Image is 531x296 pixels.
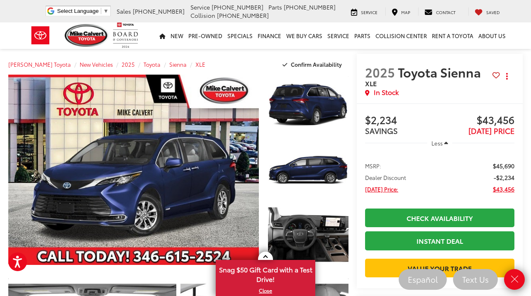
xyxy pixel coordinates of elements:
[268,140,348,200] a: Expand Photo 2
[268,75,348,135] a: Expand Photo 1
[291,61,342,68] span: Confirm Availability
[195,61,205,68] a: XLE
[217,11,269,19] span: [PHONE_NUMBER]
[284,22,325,49] a: WE BUY CARS
[268,3,282,11] span: Parts
[25,22,56,49] img: Toyota
[365,259,514,277] a: Value Your Trade
[225,22,255,49] a: Specials
[122,61,135,68] a: 2025
[284,3,336,11] span: [PHONE_NUMBER]
[6,74,261,266] img: 2025 Toyota Sienna XLE
[190,11,215,19] span: Collision
[267,204,349,266] img: 2025 Toyota Sienna XLE
[133,7,185,15] span: [PHONE_NUMBER]
[217,261,314,286] span: Snag $50 Gift Card with a Test Drive!
[144,61,161,68] a: Toyota
[504,269,525,290] a: Close
[117,7,131,15] span: Sales
[168,22,186,49] a: New
[169,61,187,68] a: Sienna
[267,139,349,201] img: 2025 Toyota Sienna XLE
[103,8,109,14] span: ▼
[80,61,113,68] a: New Vehicles
[8,75,259,265] a: Expand Photo 0
[57,8,109,14] a: Select Language​
[255,22,284,49] a: Finance
[157,22,168,49] a: Home
[267,74,349,136] img: 2025 Toyota Sienna XLE
[57,8,99,14] span: Select Language
[278,57,349,72] button: Confirm Availability
[212,3,263,11] span: [PHONE_NUMBER]
[8,61,71,68] a: [PERSON_NAME] Toyota
[186,22,225,49] a: Pre-Owned
[65,24,109,47] img: Mike Calvert Toyota
[190,3,210,11] span: Service
[268,205,348,265] a: Expand Photo 3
